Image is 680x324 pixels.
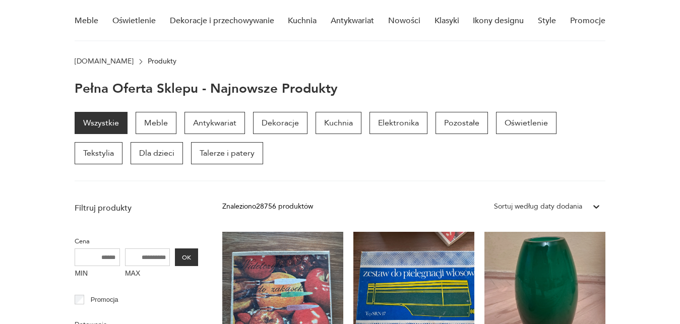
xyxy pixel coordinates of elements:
[112,2,156,40] a: Oświetlenie
[222,201,313,212] div: Znaleziono 28756 produktów
[288,2,317,40] a: Kuchnia
[436,112,488,134] a: Pozostałe
[136,112,176,134] a: Meble
[496,112,557,134] a: Oświetlenie
[75,57,134,66] a: [DOMAIN_NAME]
[316,112,361,134] a: Kuchnia
[369,112,427,134] a: Elektronika
[175,248,198,266] button: OK
[570,2,605,40] a: Promocje
[184,112,245,134] a: Antykwariat
[331,2,374,40] a: Antykwariat
[435,2,459,40] a: Klasyki
[75,266,120,282] label: MIN
[75,203,198,214] p: Filtruj produkty
[494,201,582,212] div: Sortuj według daty dodania
[75,82,338,96] h1: Pełna oferta sklepu - najnowsze produkty
[148,57,176,66] p: Produkty
[75,2,98,40] a: Meble
[75,236,198,247] p: Cena
[75,112,128,134] a: Wszystkie
[170,2,274,40] a: Dekoracje i przechowywanie
[191,142,263,164] a: Talerze i patery
[538,2,556,40] a: Style
[253,112,307,134] a: Dekoracje
[131,142,183,164] a: Dla dzieci
[91,294,118,305] p: Promocja
[388,2,420,40] a: Nowości
[473,2,524,40] a: Ikony designu
[75,142,122,164] a: Tekstylia
[125,266,170,282] label: MAX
